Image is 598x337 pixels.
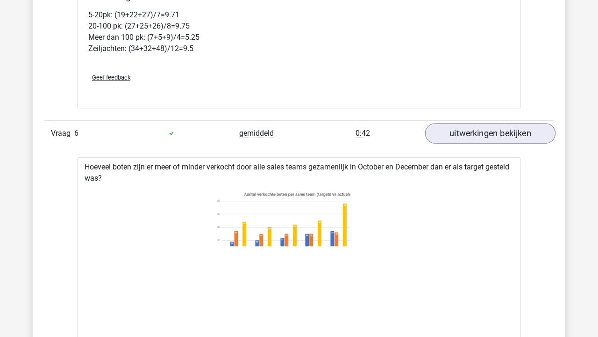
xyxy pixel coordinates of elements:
[74,129,78,138] span: 6
[239,129,274,138] span: gemiddeld
[425,123,555,144] a: uitwerkingen bekijken
[356,129,370,138] span: 0:42
[92,74,130,81] span: Geef feedback
[88,9,510,54] p: 5-20pk: (19+22+27)/7=9.71 20-100 pk: (27+25+26)/8=9.75 Meer dan 100 pk: (7+5+9)/4=5.25 Zeiljachte...
[51,128,74,139] span: Vraag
